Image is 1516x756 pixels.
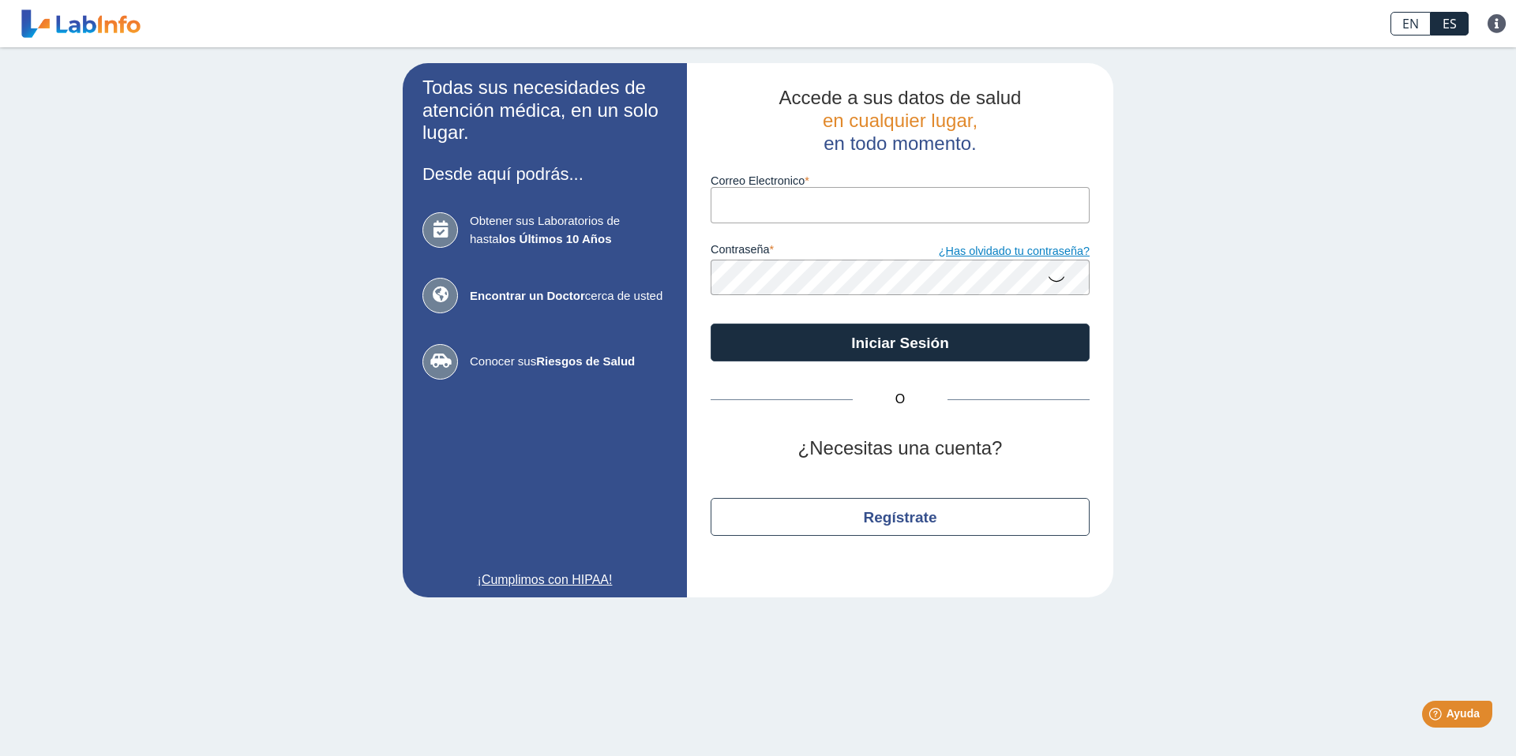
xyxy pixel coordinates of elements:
iframe: Help widget launcher [1375,694,1499,739]
span: Obtener sus Laboratorios de hasta [470,212,667,248]
label: Correo Electronico [711,174,1090,187]
h2: ¿Necesitas una cuenta? [711,437,1090,460]
b: Riesgos de Salud [536,354,635,368]
a: EN [1390,12,1431,36]
span: Accede a sus datos de salud [779,87,1022,108]
a: ¿Has olvidado tu contraseña? [900,243,1090,260]
b: Encontrar un Doctor [470,289,585,302]
button: Regístrate [711,498,1090,536]
label: contraseña [711,243,900,260]
h3: Desde aquí podrás... [422,164,667,184]
a: ES [1431,12,1469,36]
span: en todo momento. [824,133,976,154]
h2: Todas sus necesidades de atención médica, en un solo lugar. [422,77,667,144]
b: los Últimos 10 Años [499,232,612,245]
a: ¡Cumplimos con HIPAA! [422,571,667,589]
button: Iniciar Sesión [711,324,1090,361]
span: cerca de usted [470,287,667,305]
span: en cualquier lugar, [823,110,978,131]
span: O [853,390,947,409]
span: Conocer sus [470,353,667,371]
